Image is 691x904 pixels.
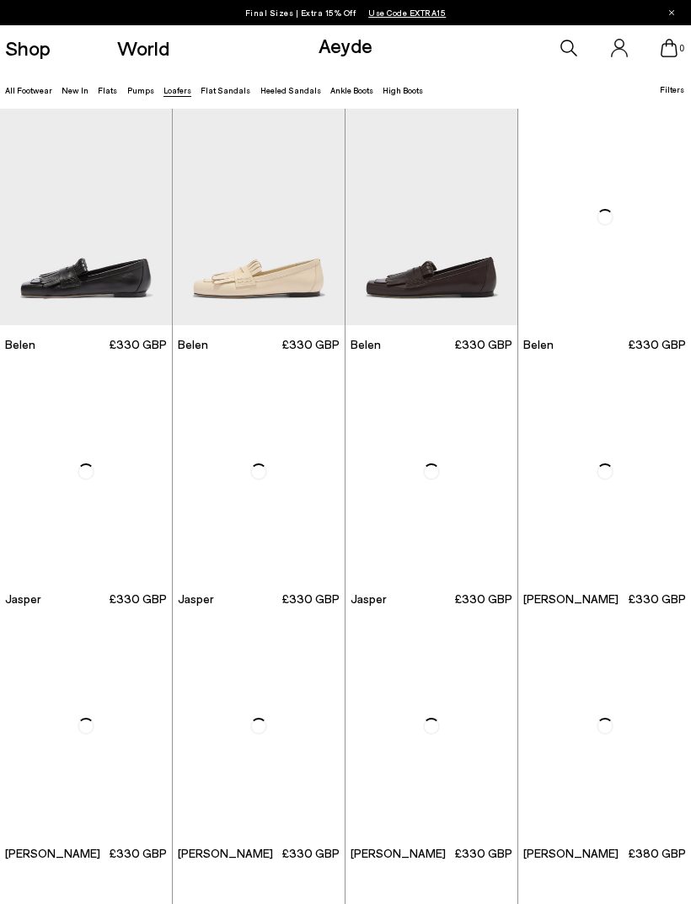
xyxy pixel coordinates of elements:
[62,85,88,95] a: New In
[281,845,340,862] span: £330 GBP
[5,336,35,353] span: Belen
[628,591,686,607] span: £330 GBP
[201,85,250,95] a: Flat Sandals
[351,336,381,353] span: Belen
[518,109,691,325] img: Belen Tassel Loafers
[319,33,372,57] a: Aeyde
[109,336,167,353] span: £330 GBP
[109,845,167,862] span: £330 GBP
[628,845,686,862] span: £380 GBP
[345,618,517,834] img: Lana Suede Loafers
[454,336,512,353] span: £330 GBP
[518,363,691,580] img: Lana Moccasin Loafers
[5,845,100,862] span: [PERSON_NAME]
[345,580,517,618] a: Jasper £330 GBP
[281,591,340,607] span: £330 GBP
[117,38,169,58] a: World
[178,845,273,862] span: [PERSON_NAME]
[518,834,691,872] a: [PERSON_NAME] £380 GBP
[98,85,117,95] a: Flats
[109,591,167,607] span: £330 GBP
[245,4,447,21] p: Final Sizes | Extra 15% Off
[345,834,517,872] a: [PERSON_NAME] £330 GBP
[260,85,321,95] a: Heeled Sandals
[523,591,619,607] span: [PERSON_NAME]
[628,336,686,353] span: £330 GBP
[345,363,517,580] img: Jasper Moccasin Loafers
[173,580,345,618] a: Jasper £330 GBP
[173,363,345,580] img: Jasper Moccasin Loafers
[330,85,373,95] a: Ankle Boots
[281,336,340,353] span: £330 GBP
[173,618,345,834] img: Lana Suede Loafers
[523,845,619,862] span: [PERSON_NAME]
[173,325,345,363] a: Belen £330 GBP
[351,591,387,607] span: Jasper
[383,85,423,95] a: High Boots
[5,591,41,607] span: Jasper
[173,834,345,872] a: [PERSON_NAME] £330 GBP
[523,336,554,353] span: Belen
[660,84,684,94] span: Filters
[178,336,208,353] span: Belen
[173,109,345,325] img: Belen Tassel Loafers
[127,85,154,95] a: Pumps
[5,85,52,95] a: All Footwear
[518,325,691,363] a: Belen £330 GBP
[163,85,191,95] a: Loafers
[518,580,691,618] a: [PERSON_NAME] £330 GBP
[178,591,214,607] span: Jasper
[678,44,686,53] span: 0
[518,618,691,834] img: Leon Loafers
[661,39,678,57] a: 0
[454,845,512,862] span: £330 GBP
[351,845,446,862] span: [PERSON_NAME]
[5,38,51,58] a: Shop
[368,8,446,18] span: Navigate to /collections/ss25-final-sizes
[345,325,517,363] a: Belen £330 GBP
[345,109,517,325] img: Belen Tassel Loafers
[454,591,512,607] span: £330 GBP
